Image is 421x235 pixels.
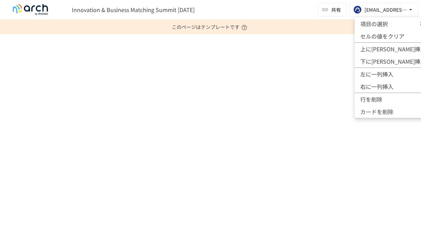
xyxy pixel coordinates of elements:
[360,108,393,116] span: カードを削除
[360,20,402,28] span: 項目の選択
[360,82,393,91] span: 右に一列挿入
[360,32,404,40] span: セルの値をクリア
[360,95,382,103] span: 行を削除
[360,70,393,78] span: 左に一列挿入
